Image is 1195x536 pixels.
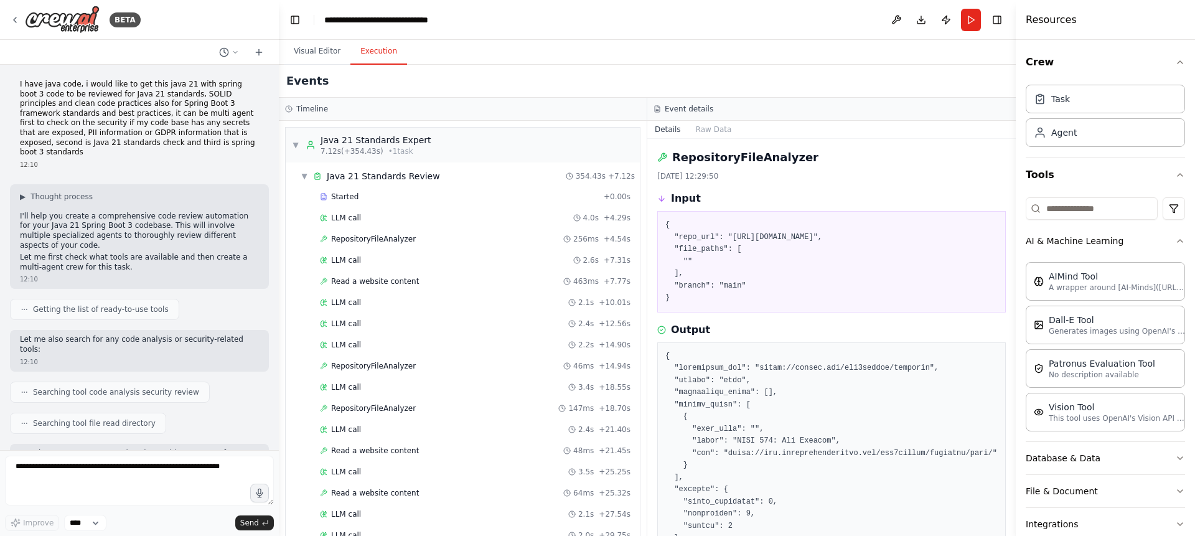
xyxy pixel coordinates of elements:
span: + 25.25s [599,467,630,477]
div: BETA [110,12,141,27]
span: Searching tool file read directory [33,418,156,428]
span: LLM call [331,425,361,435]
div: Agent [1051,126,1077,139]
h3: Output [671,322,710,337]
span: + 10.01s [599,298,630,308]
pre: { "repo_url": "[URL][DOMAIN_NAME]", "file_paths": [ "" ], "branch": "main" } [665,219,998,304]
p: I'll help you create a comprehensive code review automation for your Java 21 Spring Boot 3 codeba... [20,212,259,250]
span: 3.4s [578,382,594,392]
span: + 7.12s [608,171,635,181]
button: Visual Editor [284,39,350,65]
span: LLM call [331,255,361,265]
h3: Event details [665,104,713,114]
div: AI & Machine Learning [1026,257,1185,441]
button: ▶Thought process [20,192,93,202]
button: Start a new chat [249,45,269,60]
span: Started [331,192,358,202]
span: 2.2s [578,340,594,350]
nav: breadcrumb [324,14,428,26]
img: Logo [25,6,100,34]
span: 2.4s [578,425,594,435]
button: Database & Data [1026,442,1185,474]
button: Crew [1026,45,1185,80]
span: LLM call [331,340,361,350]
button: AI & Machine Learning [1026,225,1185,257]
span: Thought process [30,192,93,202]
span: LLM call [331,319,361,329]
span: + 21.40s [599,425,630,435]
p: Now let me create a comprehensive multi-agent crew for your Java 21 Spring Boot 3 code review. I'... [20,449,259,478]
button: File & Document [1026,475,1185,507]
span: RepositoryFileAnalyzer [331,234,416,244]
span: • 1 task [388,146,413,156]
span: 354.43s [576,171,606,181]
img: DallETool [1034,320,1044,330]
span: Read a website content [331,276,419,286]
span: 256ms [573,234,599,244]
span: LLM call [331,213,361,223]
div: 12:10 [20,357,259,367]
span: 4.0s [583,213,599,223]
span: Improve [23,518,54,528]
p: Let me first check what tools are available and then create a multi-agent crew for this task. [20,253,259,272]
span: ▶ [20,192,26,202]
span: Searching tool code analysis security review [33,387,199,397]
button: Execution [350,39,407,65]
div: Java 21 Standards Expert [321,134,431,146]
span: RepositoryFileAnalyzer [331,361,416,371]
span: + 12.56s [599,319,630,329]
img: AIMindTool [1034,276,1044,286]
h3: Input [671,191,701,206]
span: 2.6s [583,255,599,265]
span: Read a website content [331,488,419,498]
span: ▼ [301,171,308,181]
span: LLM call [331,298,361,308]
div: Patronus Evaluation Tool [1049,357,1155,370]
div: AIMind Tool [1049,270,1186,283]
span: + 21.45s [599,446,630,456]
p: Let me also search for any code analysis or security-related tools: [20,335,259,354]
img: VisionTool [1034,407,1044,417]
span: + 27.54s [599,509,630,519]
button: Tools [1026,158,1185,192]
span: LLM call [331,382,361,392]
span: + 7.31s [604,255,630,265]
span: 7.12s (+354.43s) [321,146,383,156]
span: Getting the list of ready-to-use tools [33,304,169,314]
p: This tool uses OpenAI's Vision API to describe the contents of an image. [1049,413,1186,423]
button: Improve [5,515,59,531]
span: + 14.90s [599,340,630,350]
span: + 18.55s [599,382,630,392]
div: Crew [1026,80,1185,157]
h4: Resources [1026,12,1077,27]
div: 12:10 [20,275,259,284]
span: + 25.32s [599,488,630,498]
span: 2.1s [578,509,594,519]
button: Hide left sidebar [286,11,304,29]
button: Send [235,515,274,530]
div: 12:10 [20,160,259,169]
button: Raw Data [688,121,739,138]
div: Task [1051,93,1070,105]
span: 3.5s [578,467,594,477]
span: + 7.77s [604,276,630,286]
p: A wrapper around [AI-Minds]([URL][DOMAIN_NAME]). Useful for when you need answers to questions fr... [1049,283,1186,293]
button: Hide right sidebar [988,11,1006,29]
div: Dall-E Tool [1049,314,1186,326]
button: Click to speak your automation idea [250,484,269,502]
span: 48ms [573,446,594,456]
span: 46ms [573,361,594,371]
span: 147ms [568,403,594,413]
div: [DATE] 12:29:50 [657,171,1006,181]
span: ▼ [292,140,299,150]
span: + 0.00s [604,192,630,202]
span: LLM call [331,509,361,519]
span: 463ms [573,276,599,286]
img: PatronusEvalTool [1034,364,1044,374]
span: 2.4s [578,319,594,329]
div: Java 21 Standards Review [327,170,440,182]
span: Read a website content [331,446,419,456]
span: Send [240,518,259,528]
button: Switch to previous chat [214,45,244,60]
span: 2.1s [578,298,594,308]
